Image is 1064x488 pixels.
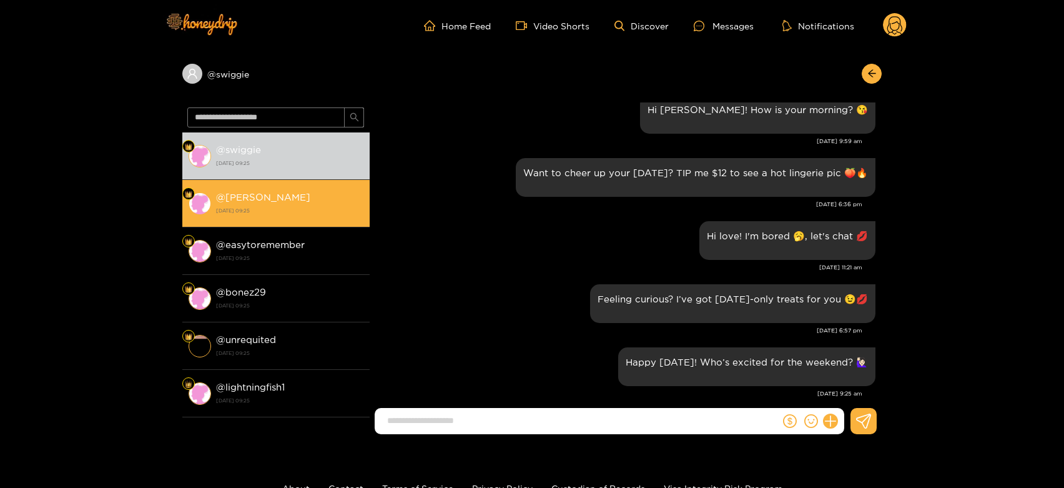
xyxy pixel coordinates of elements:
div: Sep. 25, 6:57 pm [590,284,875,323]
a: Home Feed [424,20,491,31]
img: conversation [189,192,211,215]
p: Hi love! I'm bored 🥱, let's chat 💋 [707,229,868,243]
span: home [424,20,441,31]
span: smile [804,414,818,428]
strong: @ easytoremember [216,239,305,250]
img: Fan Level [185,238,192,246]
span: arrow-left [867,69,877,79]
span: search [350,112,359,123]
div: Sep. 24, 6:36 pm [516,158,875,197]
img: conversation [189,145,211,167]
strong: [DATE] 09:25 [216,395,363,406]
button: dollar [781,412,799,431]
div: [DATE] 11:21 am [376,263,862,272]
strong: @ [PERSON_NAME] [216,192,310,202]
p: Feeling curious? I’ve got [DATE]-only treats for you 😉💋 [598,292,868,306]
span: video-camera [516,20,533,31]
span: user [187,68,198,79]
div: @swiggie [182,64,370,84]
div: Sep. 26, 9:25 am [618,347,875,386]
p: Hi [PERSON_NAME]! How is your morning? 😘 [648,102,868,117]
img: conversation [189,287,211,310]
img: Fan Level [185,333,192,341]
div: Sep. 25, 11:21 am [699,221,875,260]
div: Sep. 24, 9:59 am [640,95,875,134]
img: Fan Level [185,381,192,388]
button: arrow-left [862,64,882,84]
div: [DATE] 6:57 pm [376,326,862,335]
button: Notifications [779,19,858,32]
strong: @ lightningfish1 [216,382,285,392]
div: [DATE] 6:36 pm [376,200,862,209]
strong: [DATE] 09:25 [216,300,363,311]
div: Messages [694,19,754,33]
img: conversation [189,240,211,262]
strong: @ bonez29 [216,287,266,297]
strong: [DATE] 09:25 [216,157,363,169]
a: Discover [614,21,669,31]
strong: [DATE] 09:25 [216,205,363,216]
strong: [DATE] 09:25 [216,347,363,359]
img: conversation [189,335,211,357]
strong: [DATE] 09:25 [216,252,363,264]
img: conversation [189,382,211,405]
p: Happy [DATE]! Who’s excited for the weekend? 🙋🏻‍♀️ [626,355,868,369]
img: Fan Level [185,286,192,293]
div: [DATE] 9:25 am [376,389,862,398]
img: Fan Level [185,191,192,198]
button: search [344,107,364,127]
strong: @ unrequited [216,334,276,345]
div: [DATE] 9:59 am [376,137,862,146]
a: Video Shorts [516,20,589,31]
span: dollar [783,414,797,428]
p: Want to cheer up your [DATE]? TIP me $12 to see a hot lingerie pic 🍑🔥 [523,166,868,180]
img: Fan Level [185,143,192,151]
strong: @ swiggie [216,144,261,155]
